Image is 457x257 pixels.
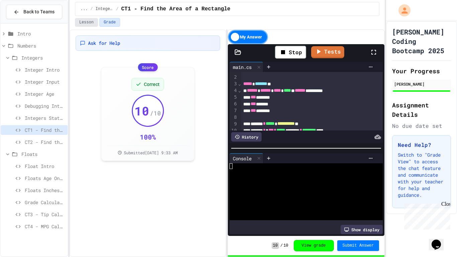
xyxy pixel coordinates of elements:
span: CT3 - Tip Calculator [25,211,65,218]
span: Intro [17,30,65,37]
h2: Your Progress [392,66,451,76]
span: 10 [272,242,279,249]
div: main.cs [230,62,263,72]
div: 2 [230,74,238,81]
div: 100 % [140,132,156,142]
span: Integer Age [25,90,65,97]
div: 8 [230,114,238,121]
span: Back to Teams [23,8,55,15]
div: Chat with us now!Close [3,3,46,42]
span: CT1 - Find the Area of a Rectangle [121,5,230,13]
div: 9 [230,121,238,127]
span: Ask for Help [88,40,120,47]
a: Tests [311,46,344,58]
span: Grade Calculator (Basic) [25,199,65,206]
div: History [231,132,262,142]
div: Score [138,63,158,71]
span: / [90,6,93,12]
span: Integers Stats and Leveling [25,114,65,121]
div: main.cs [230,64,255,71]
span: / 10 [150,108,161,118]
span: / [280,243,283,248]
span: Integers [21,54,65,61]
div: Stop [275,46,306,59]
button: View grade [294,240,334,251]
div: 7 [230,107,238,114]
span: / [116,6,118,12]
span: CT2 - Find the Perimeter of a Rectangle [25,139,65,146]
span: 10 [134,104,149,117]
span: Fold line [238,88,241,93]
span: Submit Answer [343,243,374,248]
div: 10 [230,127,238,134]
div: 3 [230,81,238,87]
button: Back to Teams [6,5,62,19]
div: My Account [391,3,412,18]
h1: [PERSON_NAME] Coding Bootcamp 2025 [392,27,451,55]
span: Fold line [238,81,241,86]
iframe: chat widget [429,230,450,250]
div: [PERSON_NAME] [394,81,449,87]
button: Submit Answer [337,240,379,251]
div: Console [230,153,263,163]
div: Show display [341,225,383,234]
h2: Assignment Details [392,100,451,119]
h3: Need Help? [398,141,445,149]
span: Integer Input [25,78,65,85]
span: CT4 - MPG Calculator [25,223,65,230]
span: Float Intro [25,163,65,170]
div: Console [230,155,255,162]
div: 4 [230,87,238,94]
button: Grade [99,18,120,27]
span: Debugging Integers [25,102,65,109]
span: Numbers [17,42,65,49]
span: Integers [96,6,114,12]
iframe: chat widget [401,201,450,230]
span: 10 [283,243,288,248]
div: 6 [230,101,238,107]
span: ... [81,6,88,12]
div: No due date set [392,122,451,130]
span: Correct [144,81,160,88]
span: CT1 - Find the Area of a Rectangle [25,126,65,134]
span: Integer Intro [25,66,65,73]
span: Floats Inches To Centimeters [25,187,65,194]
p: Switch to "Grade View" to access the chat feature and communicate with your teacher for help and ... [398,152,445,198]
span: Floats Age On Jupiter [25,175,65,182]
button: Lesson [75,18,98,27]
div: 5 [230,94,238,101]
span: Floats [21,151,65,158]
span: Submitted [DATE] 9:33 AM [124,150,178,155]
